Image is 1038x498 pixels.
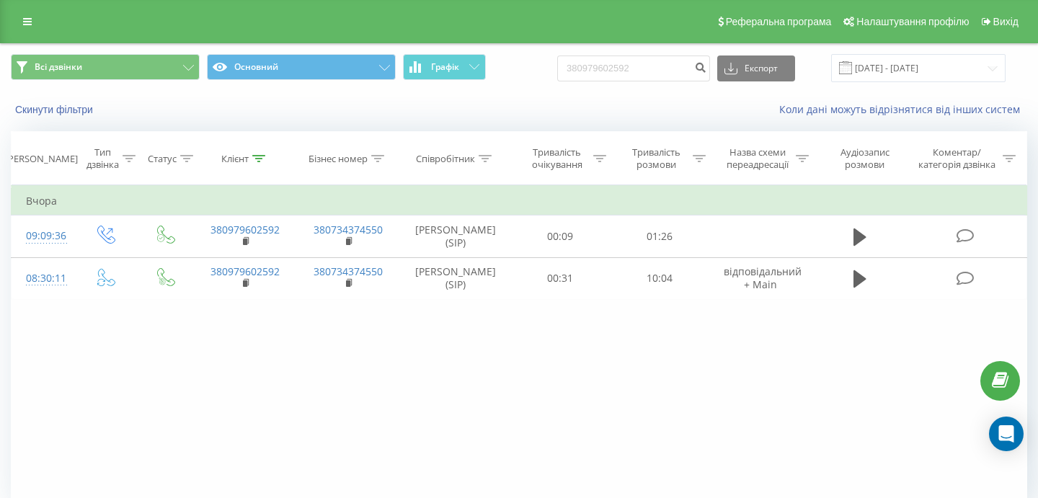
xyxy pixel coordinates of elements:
[207,54,396,80] button: Основний
[511,215,611,257] td: 00:09
[12,187,1027,215] td: Вчора
[314,264,383,278] a: 380734374550
[416,153,475,165] div: Співробітник
[403,54,486,80] button: Графік
[726,16,832,27] span: Реферальна програма
[35,61,82,73] span: Всі дзвінки
[400,257,511,299] td: [PERSON_NAME] (SIP)
[915,146,999,171] div: Коментар/категорія дзвінка
[5,153,78,165] div: [PERSON_NAME]
[623,146,689,171] div: Тривалість розмови
[309,153,368,165] div: Бізнес номер
[610,215,709,257] td: 01:26
[557,55,710,81] input: Пошук за номером
[11,54,200,80] button: Всі дзвінки
[221,153,249,165] div: Клієнт
[11,103,100,116] button: Скинути фільтри
[610,257,709,299] td: 10:04
[314,223,383,236] a: 380734374550
[709,257,812,299] td: відповідальний + Main
[400,215,511,257] td: [PERSON_NAME] (SIP)
[210,223,280,236] a: 380979602592
[524,146,590,171] div: Тривалість очікування
[26,264,61,293] div: 08:30:11
[86,146,119,171] div: Тип дзвінка
[26,222,61,250] div: 09:09:36
[989,417,1024,451] div: Open Intercom Messenger
[717,55,795,81] button: Експорт
[148,153,177,165] div: Статус
[210,264,280,278] a: 380979602592
[722,146,792,171] div: Назва схеми переадресації
[825,146,904,171] div: Аудіозапис розмови
[779,102,1027,116] a: Коли дані можуть відрізнятися вiд інших систем
[993,16,1019,27] span: Вихід
[431,62,459,72] span: Графік
[856,16,969,27] span: Налаштування профілю
[511,257,611,299] td: 00:31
